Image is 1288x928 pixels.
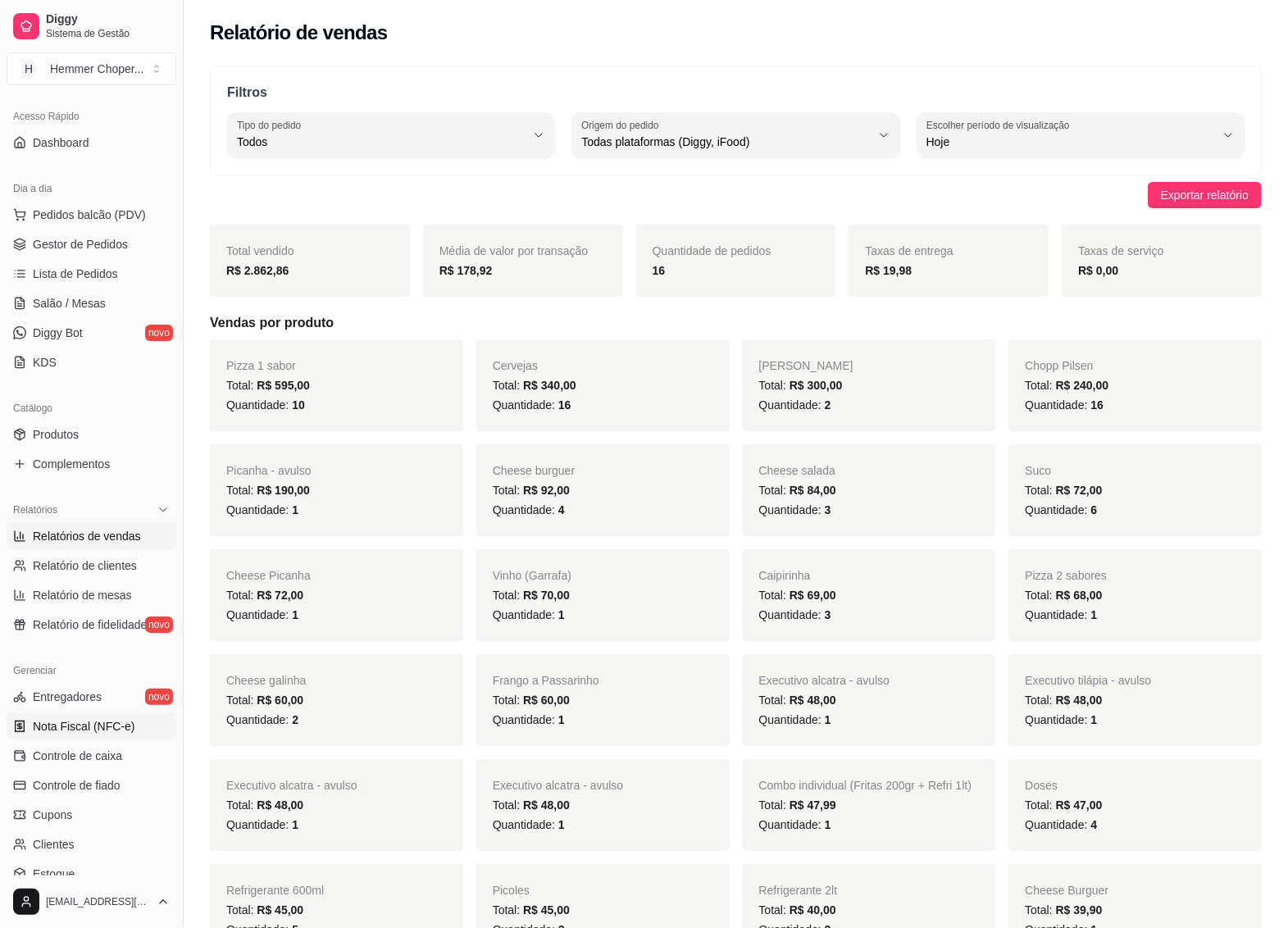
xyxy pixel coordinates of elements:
[46,12,170,27] span: Diggy
[33,616,147,633] span: Relatório de fidelidade
[825,713,831,726] span: 1
[493,359,538,372] span: Cervejas
[865,244,953,257] span: Taxas de entrega
[493,484,570,497] span: Total:
[759,359,853,372] span: [PERSON_NAME]
[790,379,843,392] span: R$ 300,00
[493,798,570,812] span: Total:
[46,895,150,908] span: [EMAIL_ADDRESS][DOMAIN_NAME]
[523,484,570,497] span: R$ 92,00
[7,861,176,887] a: Estoque
[759,569,811,582] span: Caipirinha
[33,836,75,853] span: Clientes
[439,244,588,257] span: Média de valor por transação
[7,802,176,828] a: Cupons
[7,882,176,921] button: [EMAIL_ADDRESS][DOMAIN_NAME]
[759,608,831,621] span: Quantidade:
[825,398,831,412] span: 2
[237,134,526,150] span: Todos
[226,244,294,257] span: Total vendido
[1161,186,1249,204] span: Exportar relatório
[493,464,575,477] span: Cheese burguer
[7,231,176,257] a: Gestor de Pedidos
[226,264,289,277] strong: R$ 2.862,86
[46,27,170,40] span: Sistema de Gestão
[226,779,357,792] span: Executivo alcatra - avulso
[226,674,306,687] span: Cheese galinha
[759,379,843,392] span: Total:
[257,694,303,707] span: R$ 60,00
[7,523,176,549] a: Relatórios de vendas
[523,694,570,707] span: R$ 60,00
[33,354,57,371] span: KDS
[493,589,570,602] span: Total:
[1025,903,1102,917] span: Total:
[1025,359,1093,372] span: Chopp Pilsen
[558,398,571,412] span: 16
[292,713,298,726] span: 2
[558,503,565,516] span: 4
[1025,484,1102,497] span: Total:
[13,503,57,516] span: Relatórios
[493,818,565,831] span: Quantidade:
[825,818,831,831] span: 1
[7,421,176,448] a: Produtos
[33,456,110,472] span: Complementos
[759,589,836,602] span: Total:
[292,608,298,621] span: 1
[50,61,143,77] div: Hemmer Choper ...
[790,694,836,707] span: R$ 48,00
[257,903,303,917] span: R$ 45,00
[558,818,565,831] span: 1
[257,484,310,497] span: R$ 190,00
[33,266,118,282] span: Lista de Pedidos
[210,313,1262,333] h5: Vendas por produto
[1025,694,1102,707] span: Total:
[1148,182,1262,208] button: Exportar relatório
[493,379,576,392] span: Total:
[571,112,899,158] button: Origem do pedidoTodas plataformas (Diggy, iFood)
[1025,608,1097,621] span: Quantidade:
[1025,884,1108,897] span: Cheese Burguer
[1025,713,1097,726] span: Quantidade:
[493,694,570,707] span: Total:
[33,557,137,574] span: Relatório de clientes
[7,130,176,156] a: Dashboard
[33,718,134,735] span: Nota Fiscal (NFC-e)
[7,395,176,421] div: Catálogo
[1025,798,1102,812] span: Total:
[33,748,122,764] span: Controle de caixa
[865,264,912,277] strong: R$ 19,98
[33,426,79,443] span: Produtos
[917,112,1245,158] button: Escolher período de visualizaçãoHoje
[33,587,132,603] span: Relatório de mesas
[226,818,298,831] span: Quantidade:
[493,674,599,687] span: Frango a Passarinho
[226,798,303,812] span: Total:
[790,589,836,602] span: R$ 69,00
[1025,779,1058,792] span: Doses
[790,798,836,812] span: R$ 47,99
[226,484,310,497] span: Total:
[759,503,831,516] span: Quantidade:
[257,798,303,812] span: R$ 48,00
[523,903,570,917] span: R$ 45,00
[226,589,303,602] span: Total:
[33,689,102,705] span: Entregadores
[1090,398,1104,412] span: 16
[1090,818,1097,831] span: 4
[493,903,570,917] span: Total:
[493,884,530,897] span: Picoles
[33,134,89,151] span: Dashboard
[227,112,555,158] button: Tipo do pedidoTodos
[653,264,666,277] strong: 16
[759,713,831,726] span: Quantidade:
[1025,398,1104,412] span: Quantidade:
[7,772,176,798] a: Controle de fiado
[926,134,1215,150] span: Hoje
[1056,798,1103,812] span: R$ 47,00
[226,694,303,707] span: Total:
[7,451,176,477] a: Complementos
[523,589,570,602] span: R$ 70,00
[292,503,298,516] span: 1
